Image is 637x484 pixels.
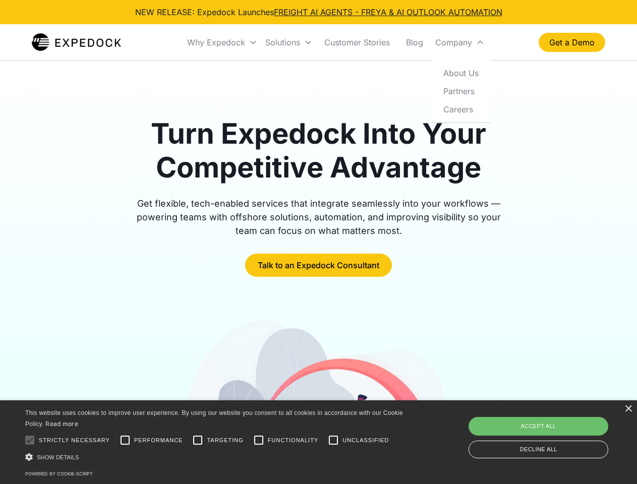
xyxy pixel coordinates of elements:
[125,197,512,237] div: Get flexible, tech-enabled services that integrate seamlessly into your workflows — powering team...
[469,375,637,484] iframe: Chat Widget
[25,409,403,428] span: This website uses cookies to improve user experience. By using our website you consent to all coo...
[32,32,121,52] a: home
[435,82,487,100] a: Partners
[183,25,261,59] div: Why Expedock
[32,32,121,52] img: Expedock Logo
[134,436,183,445] span: Performance
[435,64,487,82] a: About Us
[187,37,245,47] div: Why Expedock
[268,436,318,445] span: Functionality
[25,452,407,462] div: Show details
[39,436,110,445] span: Strictly necessary
[37,454,79,460] span: Show details
[316,25,398,59] a: Customer Stories
[398,25,431,59] a: Blog
[265,37,300,47] div: Solutions
[261,25,316,59] div: Solutions
[431,59,491,123] nav: Company
[539,33,605,52] a: Get a Demo
[245,254,392,277] a: Talk to an Expedock Consultant
[342,436,389,445] span: Unclassified
[45,420,78,428] a: Read more
[207,436,243,445] span: Targeting
[435,37,472,47] div: Company
[125,117,512,185] h1: Turn Expedock Into Your Competitive Advantage
[135,6,502,18] div: NEW RELEASE: Expedock Launches
[25,471,93,476] a: Powered by cookie-script
[274,7,502,17] a: FREIGHT AI AGENTS - FREYA & AI OUTLOOK AUTOMATION
[435,100,487,118] a: Careers
[431,25,488,59] div: Company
